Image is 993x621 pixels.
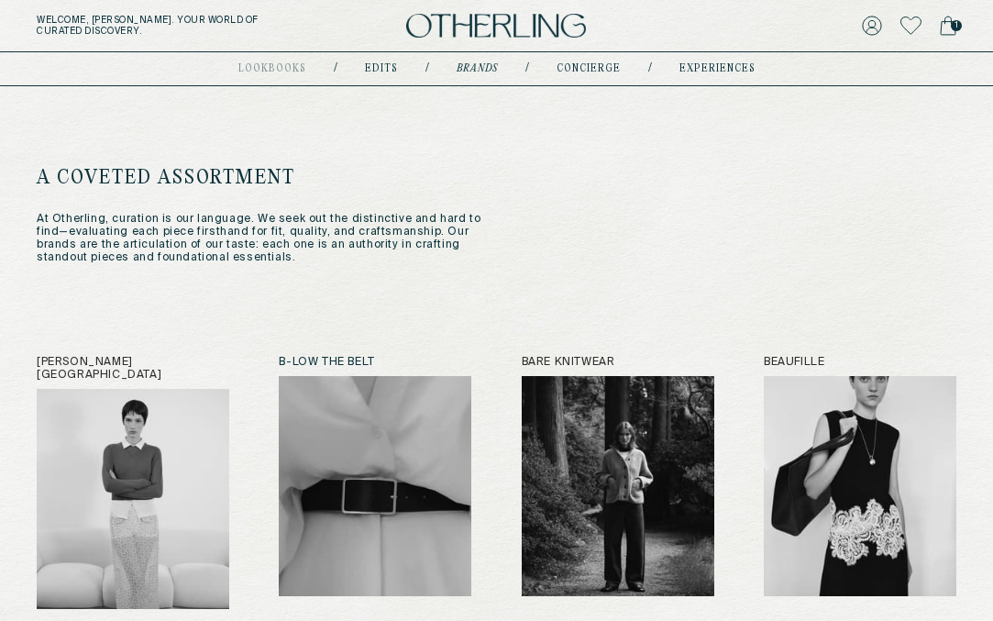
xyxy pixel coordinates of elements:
[522,376,714,596] img: Bare Knitwear
[37,356,229,382] h2: [PERSON_NAME][GEOGRAPHIC_DATA]
[37,15,313,37] h5: Welcome, [PERSON_NAME] . Your world of curated discovery.
[37,213,495,264] p: At Otherling, curation is our language. We seek out the distinctive and hard to find—evaluating e...
[457,64,498,73] a: Brands
[764,376,956,596] img: Beaufille
[406,14,586,39] img: logo
[522,356,714,609] a: Bare Knitwear
[238,64,306,73] a: lookbooks
[648,61,652,76] div: /
[334,61,337,76] div: /
[557,64,621,73] a: concierge
[37,356,229,609] a: [PERSON_NAME][GEOGRAPHIC_DATA]
[525,61,529,76] div: /
[764,356,956,609] a: Beaufille
[365,64,398,73] a: Edits
[679,64,756,73] a: experiences
[37,165,495,191] h1: A COVETED ASSORTMENT
[522,356,714,369] h2: Bare Knitwear
[951,20,962,31] span: 1
[279,356,471,369] h2: B-low the Belt
[940,13,956,39] a: 1
[425,61,429,76] div: /
[279,376,471,596] img: B-low the Belt
[279,356,471,609] a: B-low the Belt
[764,356,956,369] h2: Beaufille
[37,389,229,609] img: Alfie Paris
